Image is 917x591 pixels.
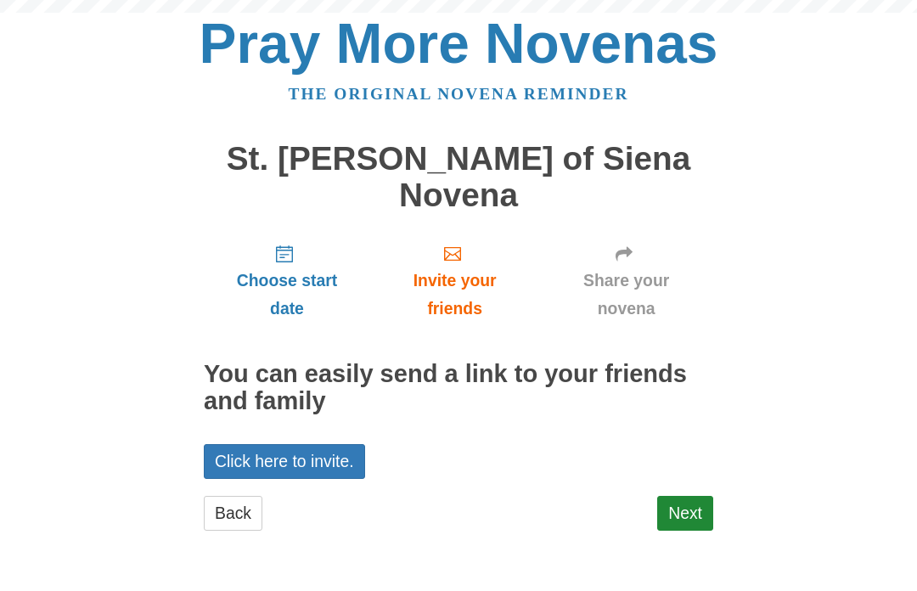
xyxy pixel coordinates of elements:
[221,267,353,323] span: Choose start date
[204,141,713,213] h1: St. [PERSON_NAME] of Siena Novena
[204,496,262,531] a: Back
[387,267,522,323] span: Invite your friends
[200,12,718,75] a: Pray More Novenas
[539,230,713,331] a: Share your novena
[657,496,713,531] a: Next
[556,267,696,323] span: Share your novena
[289,85,629,103] a: The original novena reminder
[370,230,539,331] a: Invite your friends
[204,230,370,331] a: Choose start date
[204,444,365,479] a: Click here to invite.
[204,361,713,415] h2: You can easily send a link to your friends and family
